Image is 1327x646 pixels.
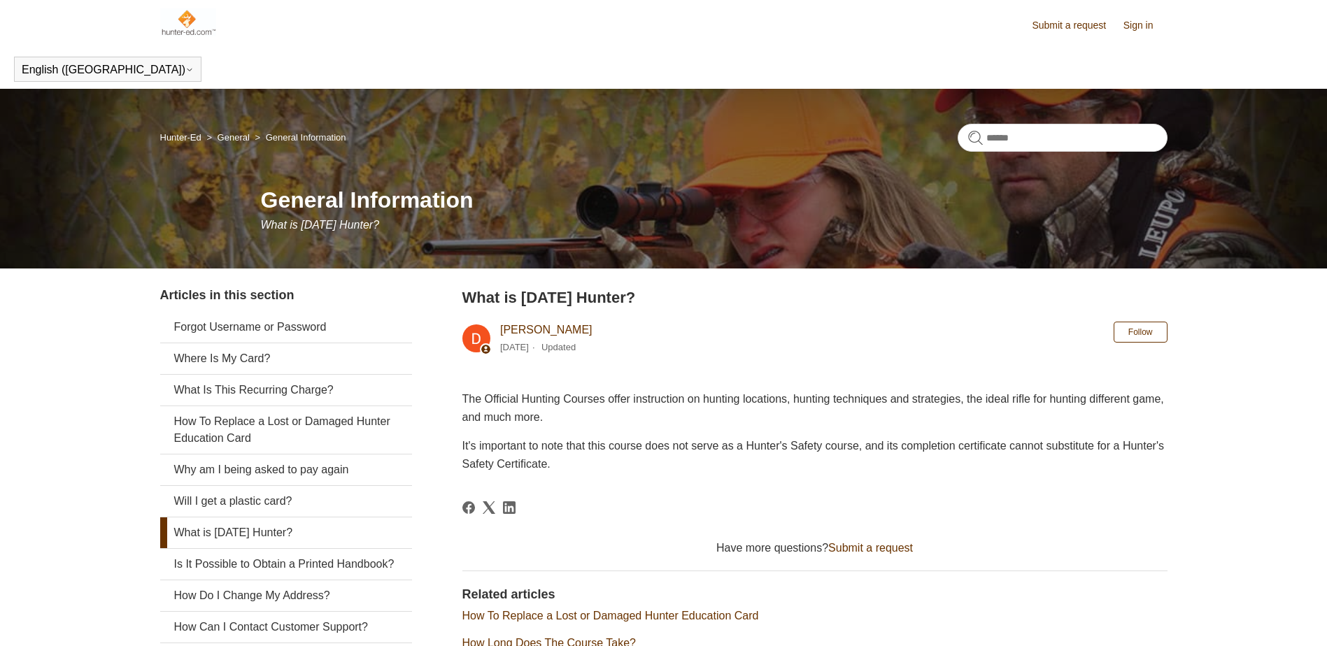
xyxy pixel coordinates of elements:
[160,486,412,517] a: Will I get a plastic card?
[160,375,412,405] a: What Is This Recurring Charge?
[1032,18,1120,33] a: Submit a request
[261,219,380,231] span: What is [DATE] Hunter?
[160,8,217,36] img: Hunter-Ed Help Center home page
[483,501,495,514] svg: Share this page on X Corp
[218,132,250,143] a: General
[500,324,592,336] a: [PERSON_NAME]
[462,585,1168,604] h2: Related articles
[160,612,412,643] a: How Can I Contact Customer Support?
[462,501,475,514] a: Facebook
[160,312,412,343] a: Forgot Username or Password
[160,343,412,374] a: Where Is My Card?
[828,542,913,554] a: Submit a request
[541,342,576,352] li: Updated
[160,517,412,548] a: What is [DATE] Hunter?
[483,501,495,514] a: X Corp
[500,342,529,352] time: 03/04/2024, 10:54
[503,501,516,514] a: LinkedIn
[160,132,204,143] li: Hunter-Ed
[266,132,346,143] a: General Information
[462,286,1168,309] h2: What is Today's Hunter?
[1123,18,1168,33] a: Sign in
[160,132,201,143] a: Hunter-Ed
[22,64,194,76] button: English ([GEOGRAPHIC_DATA])
[160,549,412,580] a: Is It Possible to Obtain a Printed Handbook?
[462,390,1168,426] p: The Official Hunting Courses offer instruction on hunting locations, hunting techniques and strat...
[462,540,1168,557] div: Have more questions?
[204,132,252,143] li: General
[160,288,295,302] span: Articles in this section
[160,580,412,611] a: How Do I Change My Address?
[462,610,759,622] a: How To Replace a Lost or Damaged Hunter Education Card
[462,437,1168,473] p: It's important to note that this course does not serve as a Hunter's Safety course, and its compl...
[462,501,475,514] svg: Share this page on Facebook
[160,406,412,454] a: How To Replace a Lost or Damaged Hunter Education Card
[958,124,1168,152] input: Search
[1114,322,1168,343] button: Follow Article
[503,501,516,514] svg: Share this page on LinkedIn
[252,132,346,143] li: General Information
[160,454,412,485] a: Why am I being asked to pay again
[261,183,1168,217] h1: General Information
